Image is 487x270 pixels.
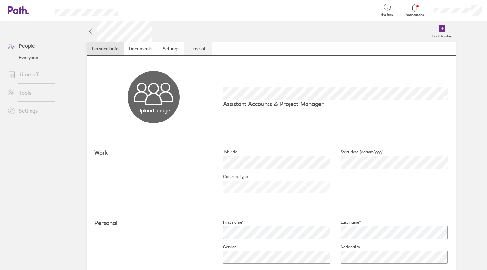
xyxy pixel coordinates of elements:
[3,52,55,63] a: Everyone
[124,42,157,55] a: Documents
[213,174,248,179] label: Contract type
[404,3,425,17] a: Notifications
[213,220,243,225] label: First name*
[3,68,55,81] a: Time off
[404,13,425,17] span: Notifications
[157,42,184,55] a: Settings
[429,32,456,38] label: Book holiday
[377,13,398,17] span: Get help
[213,149,237,155] label: Job title
[3,39,55,52] a: People
[330,149,384,155] label: Start date (dd/mm/yyyy)
[330,244,360,250] label: Nationality
[223,100,448,107] p: Assistant Accounts & Project Manager
[213,244,236,250] label: Gender
[184,42,212,55] a: Time off
[3,104,55,117] a: Settings
[87,42,124,55] a: Personal info
[429,21,456,42] a: Book holiday
[94,220,213,226] h4: Personal
[94,149,213,156] h4: Work
[330,220,361,225] label: Last name*
[3,86,55,99] a: Tools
